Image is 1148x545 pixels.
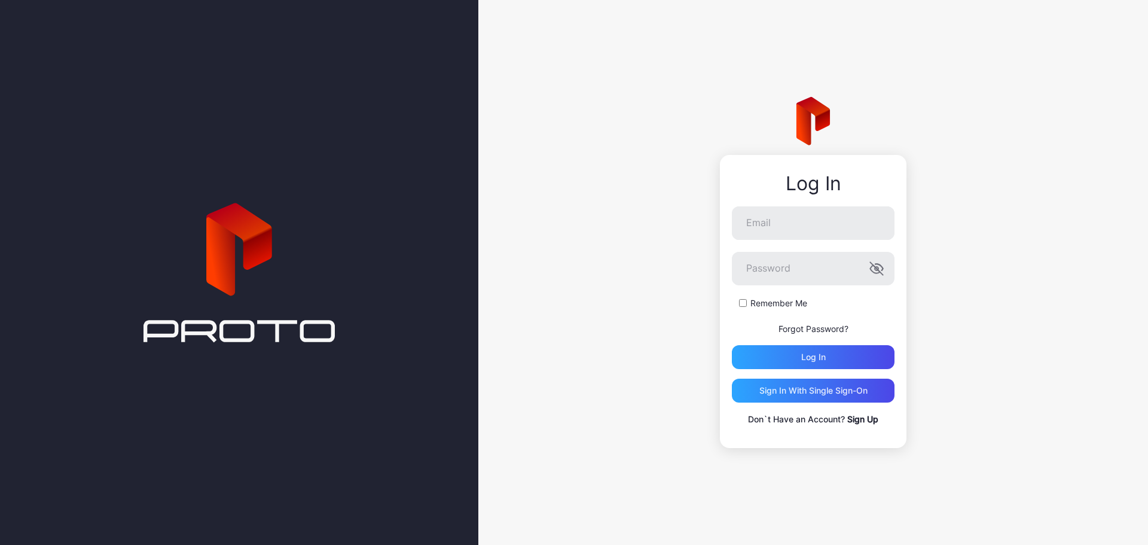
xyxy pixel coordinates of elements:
a: Sign Up [847,414,878,424]
label: Remember Me [750,297,807,309]
button: Sign in With Single Sign-On [732,379,894,403]
p: Don`t Have an Account? [732,412,894,427]
input: Password [732,252,894,285]
input: Email [732,206,894,240]
a: Forgot Password? [778,324,848,334]
button: Log in [732,345,894,369]
div: Log In [732,173,894,194]
div: Sign in With Single Sign-On [759,386,868,395]
div: Log in [801,352,826,362]
button: Password [869,261,884,276]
